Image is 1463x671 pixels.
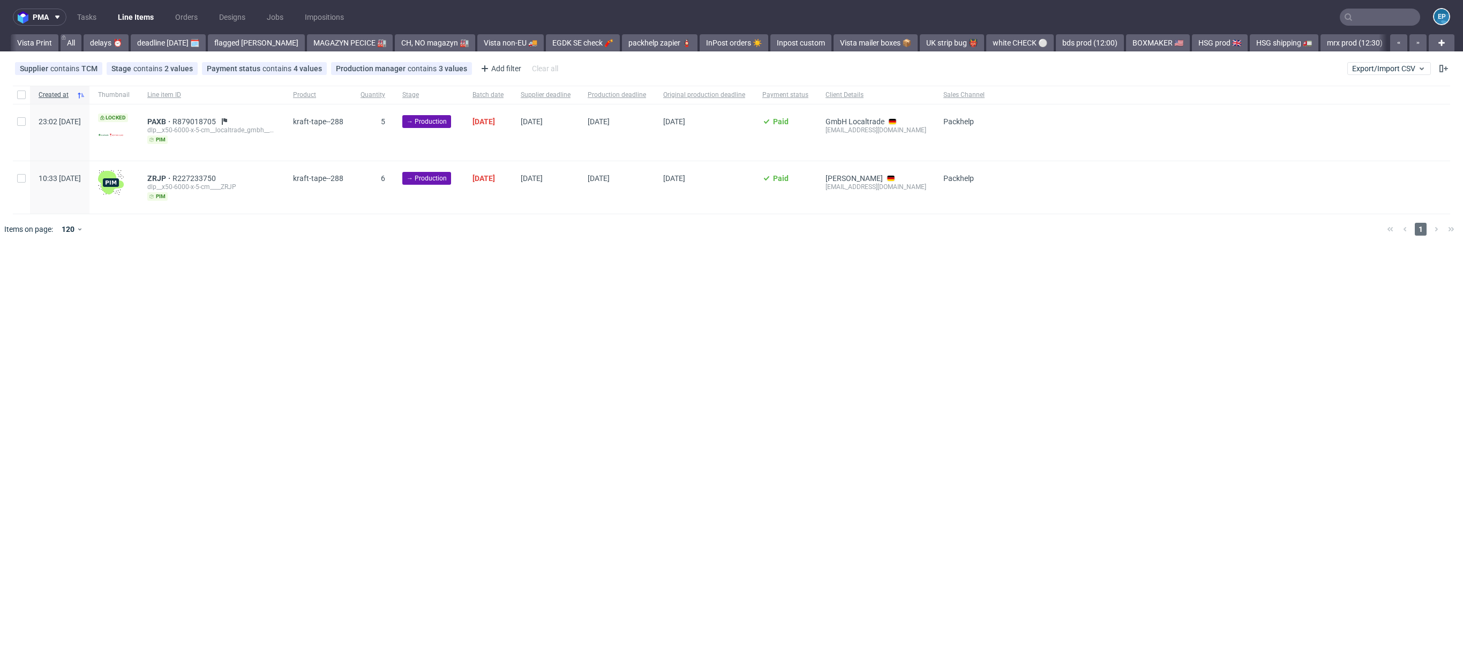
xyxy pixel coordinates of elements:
[147,192,168,201] span: pim
[98,170,124,195] img: wHgJFi1I6lmhQAAAABJRU5ErkJggg==
[521,117,543,126] span: [DATE]
[50,64,81,73] span: contains
[293,117,343,126] span: kraft-tape--288
[395,34,475,51] a: CH, NO magazyn 🏭
[147,174,172,183] a: ZRJP
[147,135,168,144] span: pim
[834,34,918,51] a: Vista mailer boxes 📦
[477,34,544,51] a: Vista non-EU 🚚
[1250,34,1318,51] a: HSG shipping 🚛
[208,34,305,51] a: flagged [PERSON_NAME]
[133,64,164,73] span: contains
[207,64,262,73] span: Payment status
[111,64,133,73] span: Stage
[1321,34,1389,51] a: mrx prod (12:30)
[663,117,685,126] span: [DATE]
[57,222,77,237] div: 120
[131,34,206,51] a: deadline [DATE] 🗓️
[1192,34,1248,51] a: HSG prod 🇬🇧
[213,9,252,26] a: Designs
[39,174,81,183] span: 10:33 [DATE]
[13,9,66,26] button: pma
[336,64,408,73] span: Production manager
[407,117,447,126] span: → Production
[408,64,439,73] span: contains
[20,64,50,73] span: Supplier
[530,61,560,76] div: Clear all
[172,174,218,183] a: R227233750
[381,117,385,126] span: 5
[84,34,129,51] a: delays ⏰
[826,117,884,126] a: GmbH Localtrade
[826,126,926,134] div: [EMAIL_ADDRESS][DOMAIN_NAME]
[81,64,97,73] div: TCM
[98,133,124,137] img: version_two_editor_design.png
[773,117,789,126] span: Paid
[307,34,393,51] a: MAGAZYN PECICE 🏭
[762,91,808,100] span: Payment status
[943,174,974,183] span: Packhelp
[361,91,385,100] span: Quantity
[1434,9,1449,24] figcaption: EP
[476,60,523,77] div: Add filter
[546,34,620,51] a: EGDK SE check 🧨
[11,34,58,51] a: Vista Print
[622,34,697,51] a: packhelp zapier 🧯
[1347,62,1431,75] button: Export/Import CSV
[986,34,1054,51] a: white CHECK ⚪️
[770,34,831,51] a: Inpost custom
[260,9,290,26] a: Jobs
[147,91,276,100] span: Line item ID
[111,9,160,26] a: Line Items
[521,174,543,183] span: [DATE]
[172,117,218,126] a: R879018705
[407,174,447,183] span: → Production
[169,9,204,26] a: Orders
[588,91,646,100] span: Production deadline
[71,9,103,26] a: Tasks
[826,91,926,100] span: Client Details
[472,91,504,100] span: Batch date
[773,174,789,183] span: Paid
[826,183,926,191] div: [EMAIL_ADDRESS][DOMAIN_NAME]
[1352,64,1426,73] span: Export/Import CSV
[147,117,172,126] a: PAXB
[1126,34,1190,51] a: BOXMAKER 🇺🇸
[663,174,685,183] span: [DATE]
[298,9,350,26] a: Impositions
[98,91,130,100] span: Thumbnail
[147,126,276,134] div: dlp__x50-6000-x-5-cm__localtrade_gmbh__PAXB
[293,174,343,183] span: kraft-tape--288
[1415,223,1427,236] span: 1
[402,91,455,100] span: Stage
[61,34,81,51] a: All
[293,91,343,100] span: Product
[147,183,276,191] div: dlp__x50-6000-x-5-cm____ZRJP
[920,34,984,51] a: UK strip bug 👹
[826,174,883,183] a: [PERSON_NAME]
[588,174,610,183] span: [DATE]
[39,117,81,126] span: 23:02 [DATE]
[943,91,985,100] span: Sales Channel
[472,117,495,126] span: [DATE]
[98,114,128,122] span: Locked
[18,11,33,24] img: logo
[1056,34,1124,51] a: bds prod (12:00)
[472,174,495,183] span: [DATE]
[439,64,467,73] div: 3 values
[588,117,610,126] span: [DATE]
[943,117,974,126] span: Packhelp
[33,13,49,21] span: pma
[262,64,294,73] span: contains
[4,224,53,235] span: Items on page:
[521,91,571,100] span: Supplier deadline
[164,64,193,73] div: 2 values
[294,64,322,73] div: 4 values
[663,91,745,100] span: Original production deadline
[700,34,768,51] a: InPost orders ☀️
[39,91,72,100] span: Created at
